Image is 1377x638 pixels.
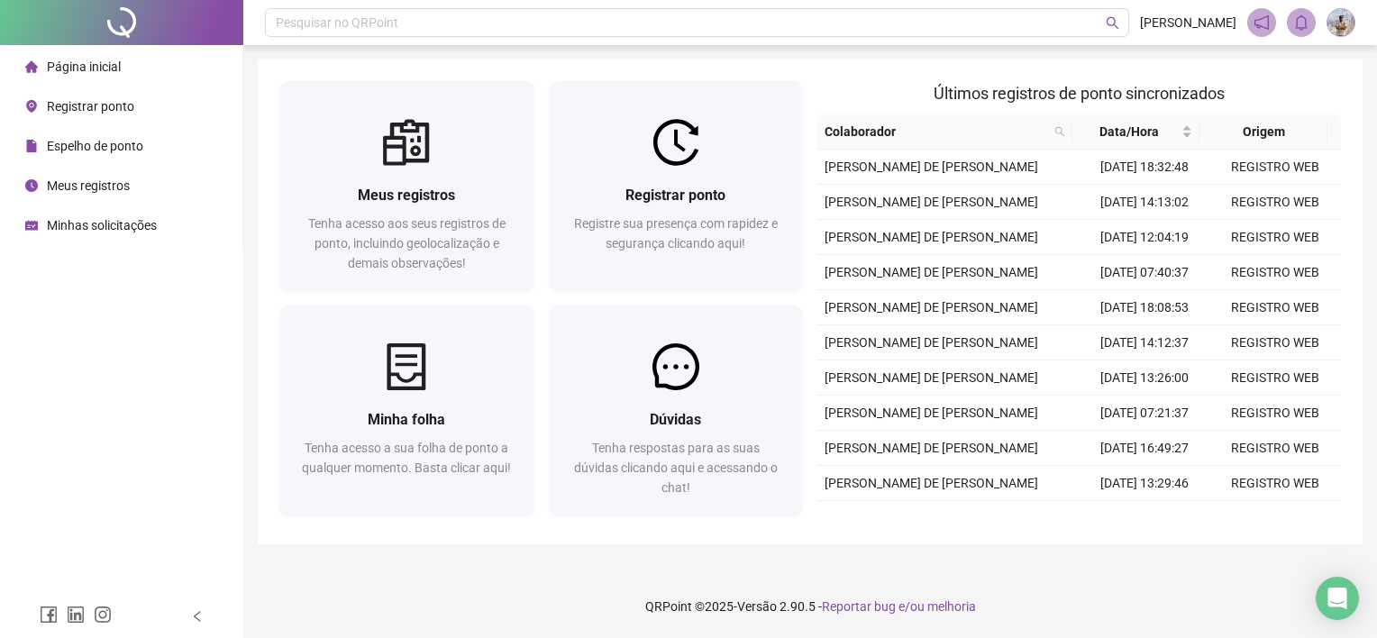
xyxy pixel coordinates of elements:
span: Registrar ponto [625,187,725,204]
span: Minhas solicitações [47,218,157,232]
span: [PERSON_NAME] DE [PERSON_NAME] [825,300,1038,314]
span: [PERSON_NAME] [1140,13,1236,32]
a: Registrar pontoRegistre sua presença com rapidez e segurança clicando aqui! [549,81,804,291]
span: [PERSON_NAME] DE [PERSON_NAME] [825,265,1038,279]
span: instagram [94,606,112,624]
td: REGISTRO WEB [1210,185,1341,220]
span: Meus registros [47,178,130,193]
td: [DATE] 07:21:37 [1080,396,1210,431]
span: Tenha acesso a sua folha de ponto a qualquer momento. Basta clicar aqui! [302,441,511,475]
span: [PERSON_NAME] DE [PERSON_NAME] [825,159,1038,174]
td: REGISTRO WEB [1210,396,1341,431]
a: Meus registrosTenha acesso aos seus registros de ponto, incluindo geolocalização e demais observa... [279,81,534,291]
td: [DATE] 07:40:37 [1080,255,1210,290]
span: schedule [25,219,38,232]
span: left [191,610,204,623]
span: search [1106,16,1119,30]
th: Origem [1199,114,1327,150]
td: [DATE] 12:15:53 [1080,501,1210,536]
span: Espelho de ponto [47,139,143,153]
td: REGISTRO WEB [1210,431,1341,466]
td: [DATE] 14:13:02 [1080,185,1210,220]
td: REGISTRO WEB [1210,466,1341,501]
span: file [25,140,38,152]
span: Registrar ponto [47,99,134,114]
div: Open Intercom Messenger [1316,577,1359,620]
span: [PERSON_NAME] DE [PERSON_NAME] [825,195,1038,209]
span: Reportar bug e/ou melhoria [822,599,976,614]
td: [DATE] 13:29:46 [1080,466,1210,501]
td: [DATE] 13:26:00 [1080,360,1210,396]
span: environment [25,100,38,113]
td: [DATE] 18:32:48 [1080,150,1210,185]
span: Tenha acesso aos seus registros de ponto, incluindo geolocalização e demais observações! [308,216,506,270]
td: REGISTRO WEB [1210,150,1341,185]
span: linkedin [67,606,85,624]
td: REGISTRO WEB [1210,255,1341,290]
span: Registre sua presença com rapidez e segurança clicando aqui! [574,216,778,251]
span: Tenha respostas para as suas dúvidas clicando aqui e acessando o chat! [574,441,778,495]
span: Meus registros [358,187,455,204]
td: REGISTRO WEB [1210,501,1341,536]
td: REGISTRO WEB [1210,290,1341,325]
td: REGISTRO WEB [1210,325,1341,360]
span: Colaborador [825,122,1047,141]
span: [PERSON_NAME] DE [PERSON_NAME] [825,335,1038,350]
span: [PERSON_NAME] DE [PERSON_NAME] [825,476,1038,490]
span: facebook [40,606,58,624]
span: home [25,60,38,73]
span: [PERSON_NAME] DE [PERSON_NAME] [825,441,1038,455]
span: Minha folha [368,411,445,428]
td: REGISTRO WEB [1210,220,1341,255]
span: [PERSON_NAME] DE [PERSON_NAME] [825,406,1038,420]
td: [DATE] 18:08:53 [1080,290,1210,325]
footer: QRPoint © 2025 - 2.90.5 - [243,575,1377,638]
td: REGISTRO WEB [1210,360,1341,396]
span: search [1051,118,1069,145]
th: Data/Hora [1072,114,1199,150]
span: Últimos registros de ponto sincronizados [934,84,1225,103]
span: [PERSON_NAME] DE [PERSON_NAME] [825,230,1038,244]
span: bell [1293,14,1309,31]
span: [PERSON_NAME] DE [PERSON_NAME] [825,370,1038,385]
span: search [1054,126,1065,137]
a: DúvidasTenha respostas para as suas dúvidas clicando aqui e acessando o chat! [549,305,804,515]
span: clock-circle [25,179,38,192]
span: Versão [737,599,777,614]
a: Minha folhaTenha acesso a sua folha de ponto a qualquer momento. Basta clicar aqui! [279,305,534,515]
span: Data/Hora [1080,122,1178,141]
td: [DATE] 12:04:19 [1080,220,1210,255]
td: [DATE] 14:12:37 [1080,325,1210,360]
td: [DATE] 16:49:27 [1080,431,1210,466]
span: Dúvidas [650,411,701,428]
span: Página inicial [47,59,121,74]
img: 84068 [1327,9,1354,36]
span: notification [1254,14,1270,31]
